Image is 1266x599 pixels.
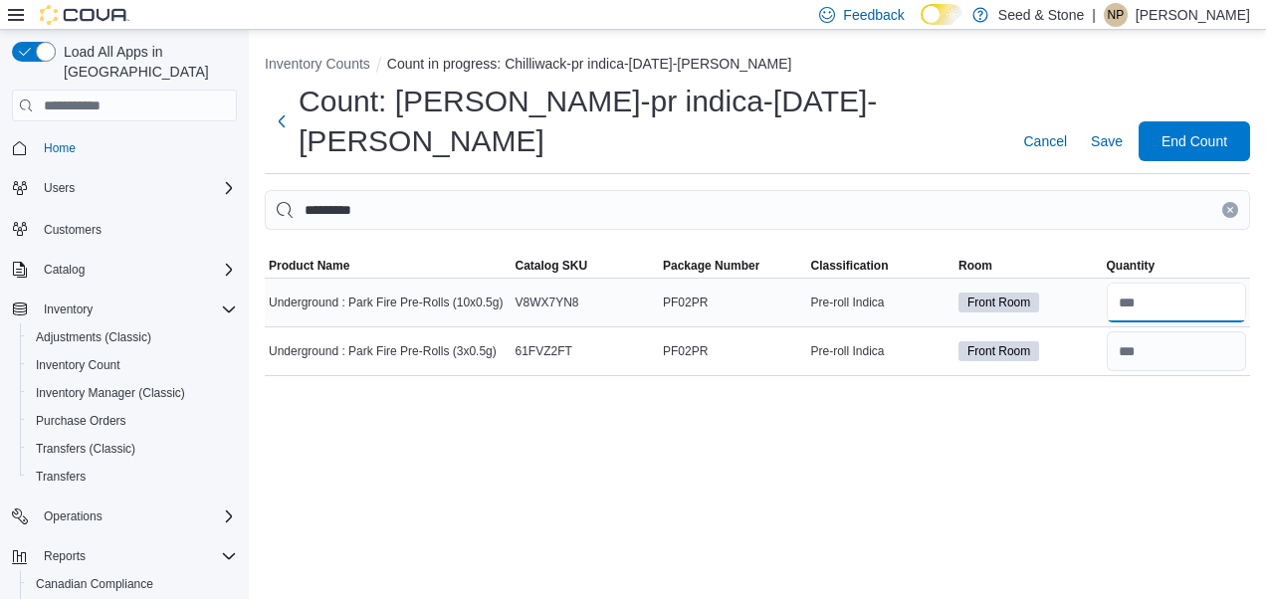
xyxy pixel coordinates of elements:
[44,548,86,564] span: Reports
[1083,121,1131,161] button: Save
[1136,3,1250,27] p: [PERSON_NAME]
[269,295,503,310] span: Underground : Park Fire Pre-Rolls (10x0.5g)
[36,576,153,592] span: Canadian Compliance
[4,256,245,284] button: Catalog
[958,258,992,274] span: Room
[36,258,93,282] button: Catalog
[1222,202,1238,218] button: Clear input
[387,56,792,72] button: Count in progress: Chilliwack-pr indica-[DATE]-[PERSON_NAME]
[921,4,962,25] input: Dark Mode
[44,140,76,156] span: Home
[36,357,120,373] span: Inventory Count
[265,56,370,72] button: Inventory Counts
[1103,254,1251,278] button: Quantity
[4,542,245,570] button: Reports
[265,254,512,278] button: Product Name
[269,258,349,274] span: Product Name
[20,323,245,351] button: Adjustments (Classic)
[44,262,85,278] span: Catalog
[512,254,660,278] button: Catalog SKU
[36,544,237,568] span: Reports
[4,296,245,323] button: Inventory
[44,508,103,524] span: Operations
[28,353,237,377] span: Inventory Count
[265,101,299,141] button: Next
[36,329,151,345] span: Adjustments (Classic)
[28,353,128,377] a: Inventory Count
[659,291,807,314] div: PF02PR
[663,258,759,274] span: Package Number
[36,216,237,241] span: Customers
[1161,131,1227,151] span: End Count
[811,343,885,359] span: Pre-roll Indica
[1104,3,1128,27] div: Natalyn Parsons
[967,294,1030,311] span: Front Room
[998,3,1084,27] p: Seed & Stone
[28,409,237,433] span: Purchase Orders
[20,351,245,379] button: Inventory Count
[36,504,237,528] span: Operations
[807,254,955,278] button: Classification
[1108,3,1125,27] span: NP
[516,295,579,310] span: V8WX7YN8
[1107,258,1156,274] span: Quantity
[1091,131,1123,151] span: Save
[659,339,807,363] div: PF02PR
[20,379,245,407] button: Inventory Manager (Classic)
[36,298,237,321] span: Inventory
[40,5,129,25] img: Cova
[811,258,889,274] span: Classification
[36,544,94,568] button: Reports
[967,342,1030,360] span: Front Room
[4,502,245,530] button: Operations
[28,437,143,461] a: Transfers (Classic)
[4,214,245,243] button: Customers
[36,218,109,242] a: Customers
[36,135,237,160] span: Home
[36,136,84,160] a: Home
[28,381,193,405] a: Inventory Manager (Classic)
[28,465,237,489] span: Transfers
[36,176,237,200] span: Users
[20,463,245,491] button: Transfers
[20,407,245,435] button: Purchase Orders
[265,190,1250,230] input: This is a search bar. After typing your query, hit enter to filter the results lower in the page.
[36,298,101,321] button: Inventory
[28,572,237,596] span: Canadian Compliance
[28,325,237,349] span: Adjustments (Classic)
[1015,121,1075,161] button: Cancel
[1139,121,1250,161] button: End Count
[44,301,93,317] span: Inventory
[56,42,237,82] span: Load All Apps in [GEOGRAPHIC_DATA]
[36,441,135,457] span: Transfers (Classic)
[20,435,245,463] button: Transfers (Classic)
[265,54,1250,78] nav: An example of EuiBreadcrumbs
[36,413,126,429] span: Purchase Orders
[299,82,999,161] h1: Count: [PERSON_NAME]-pr indica-[DATE]-[PERSON_NAME]
[4,133,245,162] button: Home
[4,174,245,202] button: Users
[28,409,134,433] a: Purchase Orders
[958,293,1039,312] span: Front Room
[36,469,86,485] span: Transfers
[516,258,588,274] span: Catalog SKU
[1092,3,1096,27] p: |
[36,504,110,528] button: Operations
[659,254,807,278] button: Package Number
[36,385,185,401] span: Inventory Manager (Classic)
[36,176,83,200] button: Users
[1023,131,1067,151] span: Cancel
[44,222,102,238] span: Customers
[28,572,161,596] a: Canadian Compliance
[516,343,572,359] span: 61FVZ2FT
[28,437,237,461] span: Transfers (Classic)
[28,325,159,349] a: Adjustments (Classic)
[20,570,245,598] button: Canadian Compliance
[921,25,922,26] span: Dark Mode
[843,5,904,25] span: Feedback
[44,180,75,196] span: Users
[958,341,1039,361] span: Front Room
[811,295,885,310] span: Pre-roll Indica
[28,465,94,489] a: Transfers
[269,343,497,359] span: Underground : Park Fire Pre-Rolls (3x0.5g)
